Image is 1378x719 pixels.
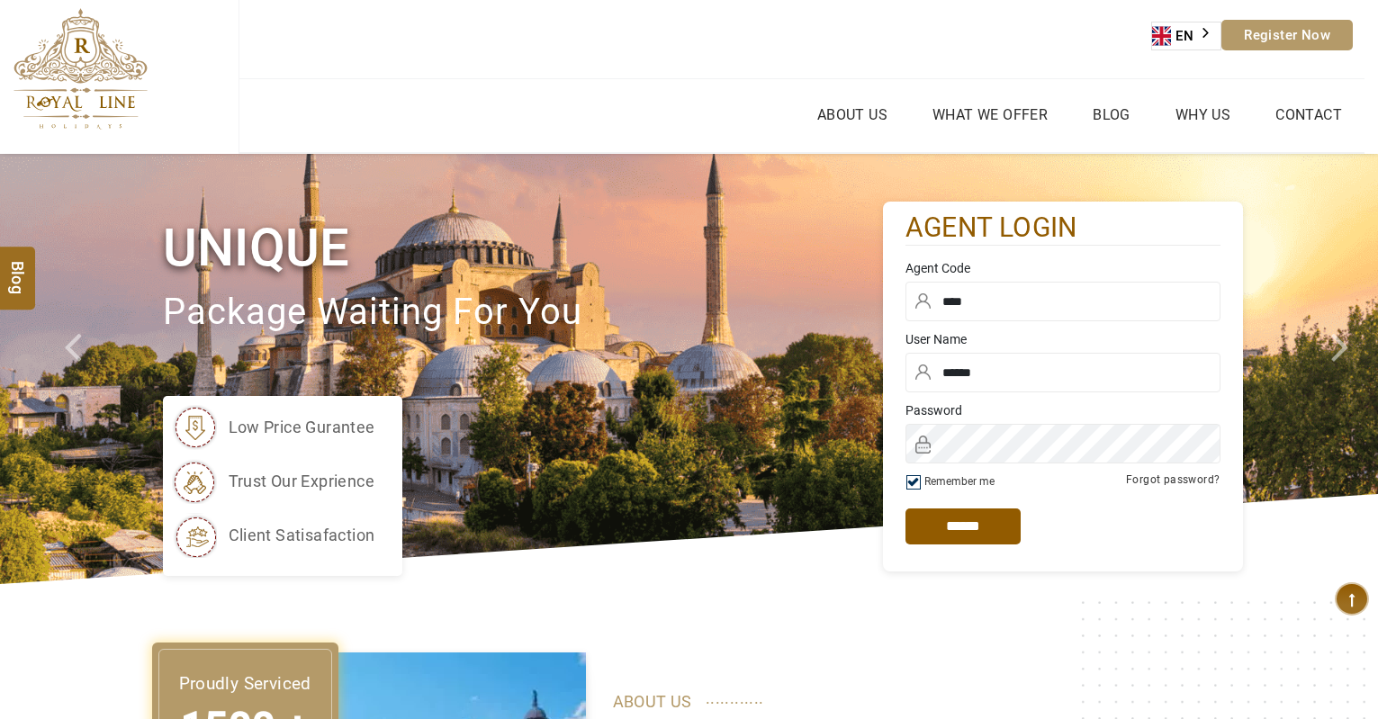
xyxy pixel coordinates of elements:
[6,260,30,275] span: Blog
[905,211,1220,246] h2: agent login
[905,330,1220,348] label: User Name
[1151,22,1221,50] aside: Language selected: English
[706,685,764,712] span: ............
[905,401,1220,419] label: Password
[1221,20,1353,50] a: Register Now
[1309,154,1378,584] a: Check next image
[1271,102,1346,128] a: Contact
[1152,22,1220,49] a: EN
[163,283,883,343] p: package waiting for you
[172,405,375,450] li: low price gurantee
[172,459,375,504] li: trust our exprience
[1126,473,1220,486] a: Forgot password?
[1151,22,1221,50] div: Language
[41,154,111,584] a: Check next prev
[613,688,1216,715] p: ABOUT US
[813,102,892,128] a: About Us
[924,475,995,488] label: Remember me
[172,513,375,558] li: client satisafaction
[163,214,883,282] h1: Unique
[905,259,1220,277] label: Agent Code
[1171,102,1235,128] a: Why Us
[1088,102,1135,128] a: Blog
[928,102,1052,128] a: What we Offer
[14,8,148,130] img: The Royal Line Holidays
